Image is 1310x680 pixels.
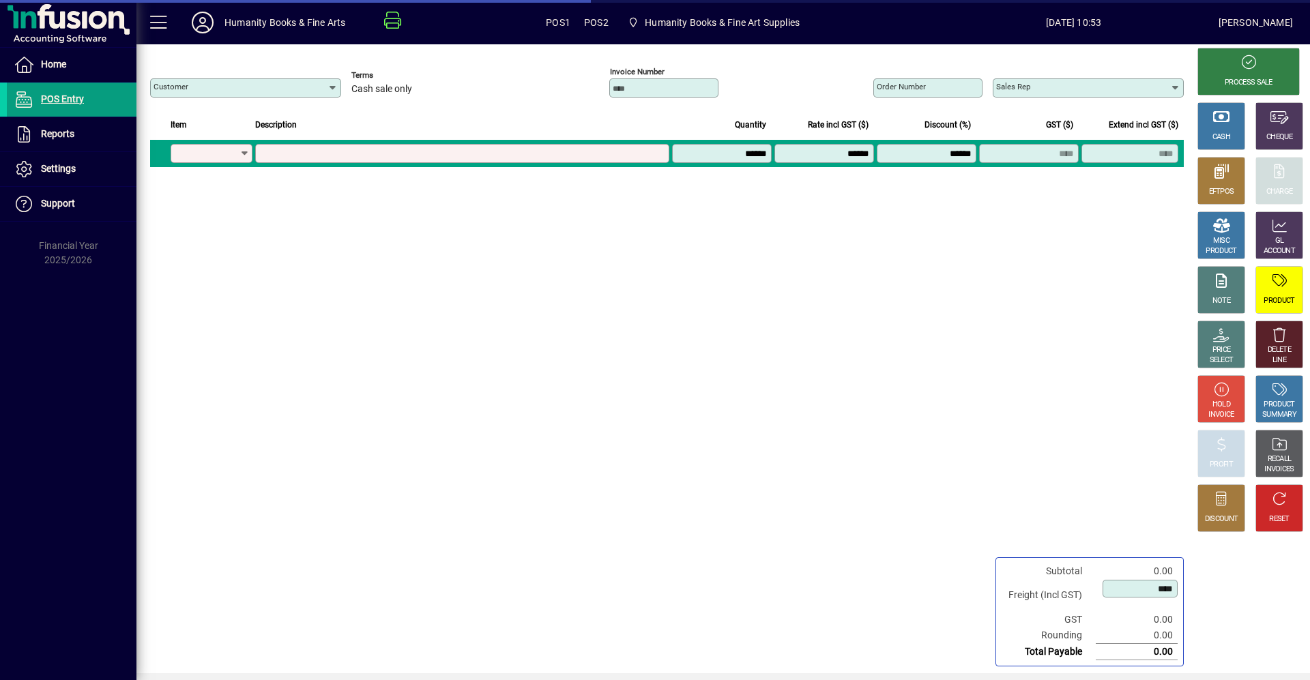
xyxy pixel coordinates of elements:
[1096,612,1178,627] td: 0.00
[41,59,66,70] span: Home
[1275,236,1284,246] div: GL
[1225,78,1272,88] div: PROCESS SALE
[7,48,136,82] a: Home
[1212,132,1230,143] div: CASH
[735,117,766,132] span: Quantity
[996,82,1030,91] mat-label: Sales rep
[171,117,187,132] span: Item
[1206,246,1236,256] div: PRODUCT
[1266,132,1292,143] div: CHEQUE
[1209,187,1234,197] div: EFTPOS
[1264,464,1294,475] div: INVOICES
[181,10,224,35] button: Profile
[41,163,76,174] span: Settings
[255,117,297,132] span: Description
[41,128,74,139] span: Reports
[1046,117,1073,132] span: GST ($)
[154,82,188,91] mat-label: Customer
[351,84,412,95] span: Cash sale only
[645,12,800,33] span: Humanity Books & Fine Art Supplies
[7,152,136,186] a: Settings
[1272,355,1286,366] div: LINE
[1096,563,1178,579] td: 0.00
[1002,579,1096,612] td: Freight (Incl GST)
[1210,355,1234,366] div: SELECT
[1210,460,1233,470] div: PROFIT
[1262,410,1296,420] div: SUMMARY
[1269,514,1290,524] div: RESET
[1264,400,1294,410] div: PRODUCT
[546,12,570,33] span: POS1
[1264,296,1294,306] div: PRODUCT
[1266,187,1293,197] div: CHARGE
[1096,627,1178,644] td: 0.00
[925,117,971,132] span: Discount (%)
[1205,514,1238,524] div: DISCOUNT
[808,117,869,132] span: Rate incl GST ($)
[1264,246,1295,256] div: ACCOUNT
[1268,345,1291,355] div: DELETE
[1208,410,1234,420] div: INVOICE
[877,82,926,91] mat-label: Order number
[1212,296,1230,306] div: NOTE
[1002,612,1096,627] td: GST
[1109,117,1178,132] span: Extend incl GST ($)
[7,117,136,151] a: Reports
[41,93,84,104] span: POS Entry
[584,12,609,33] span: POS2
[1212,400,1230,410] div: HOLD
[1268,454,1292,464] div: RECALL
[7,187,136,221] a: Support
[224,12,346,33] div: Humanity Books & Fine Arts
[1002,627,1096,644] td: Rounding
[929,12,1219,33] span: [DATE] 10:53
[1002,563,1096,579] td: Subtotal
[1096,644,1178,660] td: 0.00
[610,67,665,76] mat-label: Invoice number
[622,10,805,35] span: Humanity Books & Fine Art Supplies
[41,198,75,209] span: Support
[1219,12,1293,33] div: [PERSON_NAME]
[351,71,433,80] span: Terms
[1213,236,1229,246] div: MISC
[1002,644,1096,660] td: Total Payable
[1212,345,1231,355] div: PRICE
